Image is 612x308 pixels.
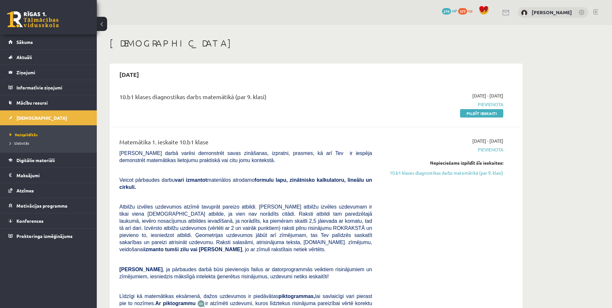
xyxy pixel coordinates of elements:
[382,169,503,176] a: 10.b1 klases diagnostikas darbs matemātikā (par 9. klasi)
[16,168,89,183] legend: Maksājumi
[382,159,503,166] div: Nepieciešams izpildīt šīs ieskaites:
[8,153,89,168] a: Digitālie materiāli
[119,138,372,149] div: Matemātika 1. ieskaite 10.b1 klase
[10,140,90,146] a: Izlabotās
[16,39,33,45] span: Sākums
[197,300,205,307] img: JfuEzvunn4EvwAAAAASUVORK5CYII=
[16,100,48,106] span: Mācību resursi
[144,247,164,252] b: izmanto
[16,54,32,60] span: Aktuāli
[278,293,315,299] b: piktogrammas,
[8,110,89,125] a: [DEMOGRAPHIC_DATA]
[119,204,372,252] span: Atbilžu izvēles uzdevumos atzīmē tavuprāt pareizo atbildi. [PERSON_NAME] atbilžu izvēles uzdevuma...
[119,177,372,190] b: formulu lapu, zinātnisko kalkulatoru, lineālu un cirkuli.
[8,183,89,198] a: Atzīmes
[452,8,457,13] span: mP
[119,150,372,163] span: [PERSON_NAME] darbā varēsi demonstrēt savas zināšanas, izpratni, prasmes, kā arī Tev ir iespēja d...
[468,8,472,13] span: xp
[458,8,476,13] a: 377 xp
[442,8,451,15] span: 219
[460,109,503,118] a: Pildīt ieskaiti
[472,138,503,144] span: [DATE] - [DATE]
[472,92,503,99] span: [DATE] - [DATE]
[110,38,523,49] h1: [DEMOGRAPHIC_DATA]
[16,115,67,121] span: [DEMOGRAPHIC_DATA]
[10,140,29,146] span: Izlabotās
[16,80,89,95] legend: Informatīvie ziņojumi
[8,95,89,110] a: Mācību resursi
[16,203,67,209] span: Motivācijas programma
[16,188,34,193] span: Atzīmes
[16,157,55,163] span: Digitālie materiāli
[458,8,467,15] span: 377
[8,50,89,65] a: Aktuāli
[8,80,89,95] a: Informatīvie ziņojumi
[521,10,527,16] img: Ričards Jēgers
[10,132,90,138] a: Neizpildītās
[10,132,38,137] span: Neizpildītās
[442,8,457,13] a: 219 mP
[8,35,89,49] a: Sākums
[8,229,89,243] a: Proktoringa izmēģinājums
[119,92,372,104] div: 10.b1 klases diagnostikas darbs matemātikā (par 9. klasi)
[532,9,572,15] a: [PERSON_NAME]
[16,218,44,224] span: Konferences
[8,65,89,80] a: Ziņojumi
[119,293,372,306] span: Līdzīgi kā matemātikas eksāmenā, dažos uzdevumos ir piedāvātas lai savlaicīgi vari pierast pie to...
[119,177,372,190] span: Veicot pārbaudes darbu materiālos atrodamo
[16,233,73,239] span: Proktoringa izmēģinājums
[8,198,89,213] a: Motivācijas programma
[382,101,503,108] span: Pievienota
[16,65,89,80] legend: Ziņojumi
[8,213,89,228] a: Konferences
[175,177,207,183] b: vari izmantot
[113,67,145,82] h2: [DATE]
[7,11,59,27] a: Rīgas 1. Tālmācības vidusskola
[119,267,163,272] span: [PERSON_NAME]
[119,267,372,279] span: , ja pārbaudes darbā būsi pievienojis failus ar datorprogrammās veiktiem risinājumiem un zīmējumi...
[155,301,196,306] b: Ar piktogrammu
[8,168,89,183] a: Maksājumi
[382,146,503,153] span: Pievienota
[165,247,242,252] b: tumši zilu vai [PERSON_NAME]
